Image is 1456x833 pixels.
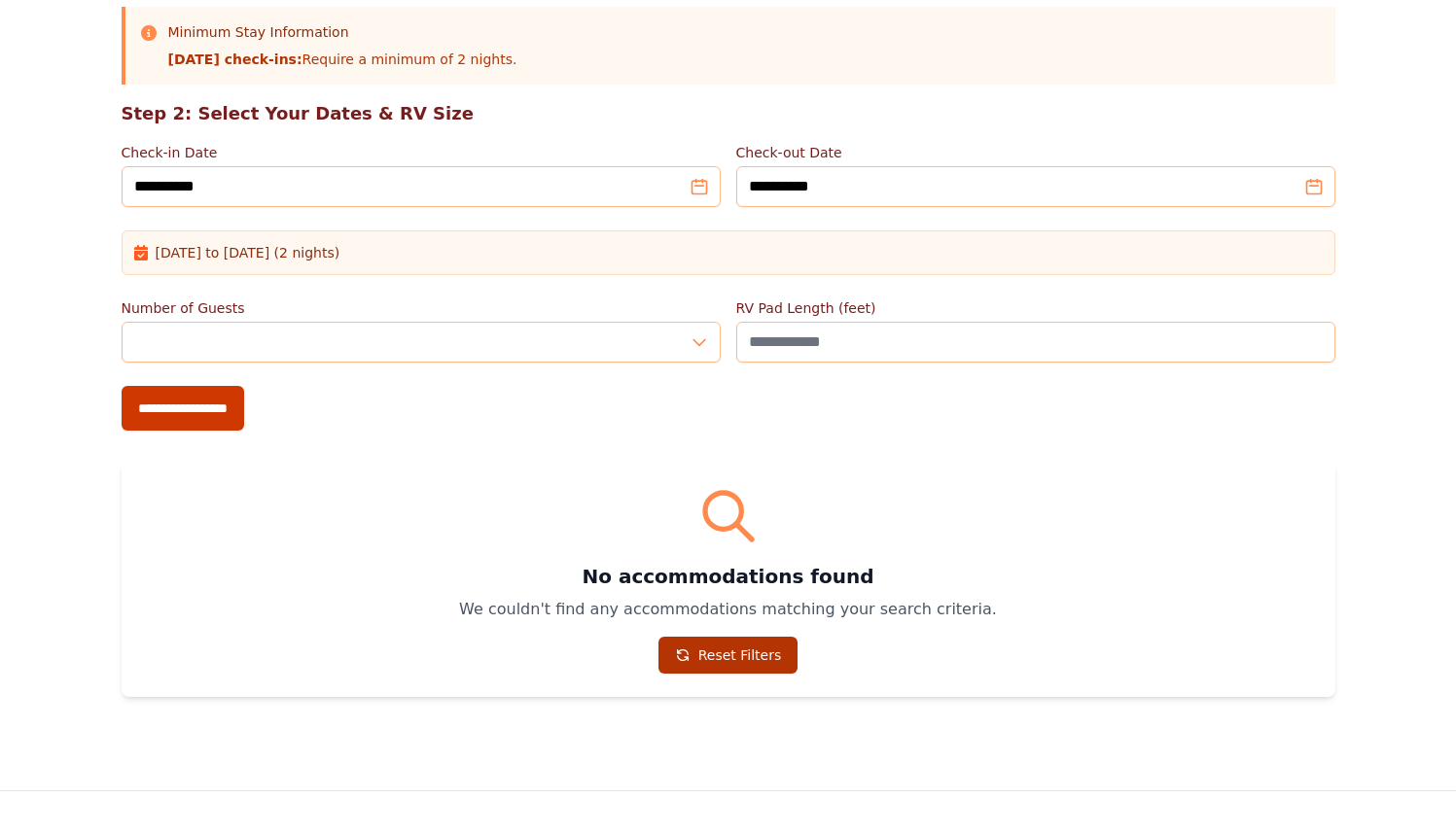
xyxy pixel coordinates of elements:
[168,52,302,67] strong: [DATE] check-ins:
[736,143,1335,162] label: Check-out Date
[658,637,799,674] a: Reset Filters
[145,563,1312,590] h3: No accommodations found
[168,50,517,69] p: Require a minimum of 2 nights.
[168,22,517,42] h3: Minimum Stay Information
[145,598,1312,621] p: We couldn't find any accommodations matching your search criteria.
[122,143,721,162] label: Check-in Date
[156,243,340,262] span: [DATE] to [DATE] (2 nights)
[736,298,1335,318] label: RV Pad Length (feet)
[122,298,721,318] label: Number of Guests
[122,100,1335,127] h2: Step 2: Select Your Dates & RV Size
